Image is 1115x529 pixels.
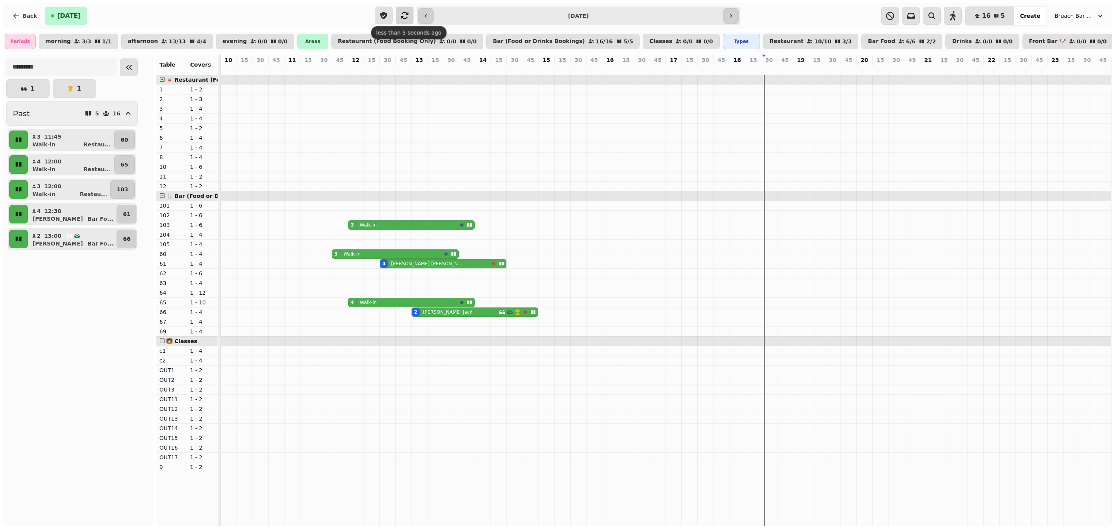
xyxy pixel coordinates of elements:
[160,434,184,442] p: OUT15
[331,34,483,49] button: Restaurant (Food Booking Only)0/00/0
[846,65,852,73] p: 0
[1050,9,1109,23] button: Bruach Bar & Restaurant
[29,131,113,149] button: 311:45Walk-inRestau...
[160,221,184,229] p: 103
[160,105,184,113] p: 3
[972,56,979,64] p: 45
[258,39,268,44] p: 0 / 0
[160,144,184,151] p: 7
[877,56,884,64] p: 15
[861,34,942,49] button: Bar Food6/62/2
[123,235,130,243] p: 66
[190,105,214,113] p: 1 - 4
[160,95,184,103] p: 2
[110,180,135,199] button: 103
[575,65,582,73] p: 0
[33,215,83,223] p: [PERSON_NAME]
[273,56,280,64] p: 45
[798,65,804,73] p: 0
[44,182,62,190] p: 12:00
[6,101,138,126] button: Past516
[906,39,916,44] p: 6 / 6
[1068,65,1074,73] p: 0
[464,65,470,73] p: 0
[1052,56,1059,64] p: 23
[384,65,391,73] p: 4
[160,424,184,432] p: OUT14
[606,56,614,64] p: 16
[723,34,760,49] div: Types
[117,205,137,223] button: 61
[29,205,115,223] button: 412:30[PERSON_NAME]Bar Fo...
[273,65,280,73] p: 0
[353,65,359,73] p: 7
[511,65,518,73] p: 0
[351,222,354,228] div: 3
[190,405,214,413] p: 1 - 2
[448,65,454,73] p: 0
[117,185,128,193] p: 103
[190,95,214,103] p: 1 - 3
[123,210,130,218] p: 61
[190,153,214,161] p: 1 - 4
[463,56,471,64] p: 45
[82,39,91,44] p: 3 / 3
[1077,39,1086,44] p: 0 / 0
[686,65,693,73] p: 0
[338,38,436,45] p: Restaurant (Food Booking Only)
[160,182,184,190] p: 12
[702,65,708,73] p: 0
[128,38,158,45] p: afternoon
[829,56,836,64] p: 30
[36,182,41,190] p: 3
[160,328,184,335] p: 69
[763,34,858,49] button: Restaurant10/103/3
[750,65,756,73] p: 0
[480,65,486,73] p: 0
[190,144,214,151] p: 1 - 4
[223,38,247,45] p: evening
[190,376,214,384] p: 1 - 2
[559,56,566,64] p: 15
[925,65,931,73] p: 0
[33,141,55,148] p: Walk-in
[655,65,661,73] p: 0
[36,133,41,141] p: 3
[160,444,184,452] p: OUT16
[289,65,295,73] p: 0
[160,250,184,258] p: 60
[114,155,135,174] button: 65
[5,34,36,49] div: Periods
[190,62,211,68] span: Covers
[814,39,831,44] p: 10 / 10
[861,65,868,73] p: 0
[190,289,214,297] p: 1 - 12
[988,65,995,73] p: 0
[638,56,645,64] p: 30
[160,453,184,461] p: OUT17
[190,173,214,180] p: 1 - 2
[965,7,1014,25] button: 165
[940,56,947,64] p: 15
[225,56,232,64] p: 10
[321,65,327,73] p: 0
[590,56,598,64] p: 45
[257,56,264,64] p: 30
[845,56,852,64] p: 45
[169,39,186,44] p: 13 / 13
[1014,7,1046,25] button: Create
[623,65,629,73] p: 0
[924,56,931,64] p: 21
[190,328,214,335] p: 1 - 4
[416,65,422,73] p: 2
[495,56,503,64] p: 15
[1001,13,1005,19] span: 5
[447,39,456,44] p: 0 / 0
[643,34,719,49] button: Classes0/00/0
[1036,56,1043,64] p: 45
[952,38,972,45] p: Drinks
[423,309,472,315] p: [PERSON_NAME] Jack
[982,13,990,19] span: 16
[467,39,477,44] p: 0 / 0
[1003,39,1013,44] p: 0 / 0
